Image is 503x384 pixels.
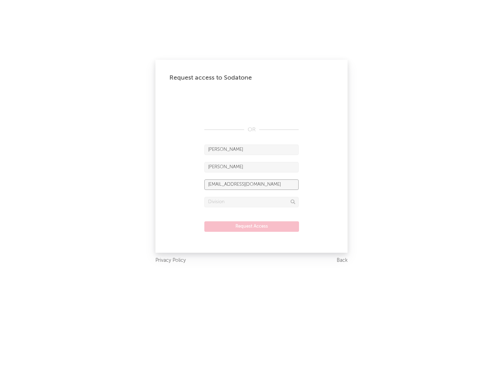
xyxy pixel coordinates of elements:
[204,197,299,207] input: Division
[169,74,334,82] div: Request access to Sodatone
[204,145,299,155] input: First Name
[204,221,299,232] button: Request Access
[204,126,299,134] div: OR
[204,179,299,190] input: Email
[155,256,186,265] a: Privacy Policy
[204,162,299,172] input: Last Name
[337,256,348,265] a: Back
